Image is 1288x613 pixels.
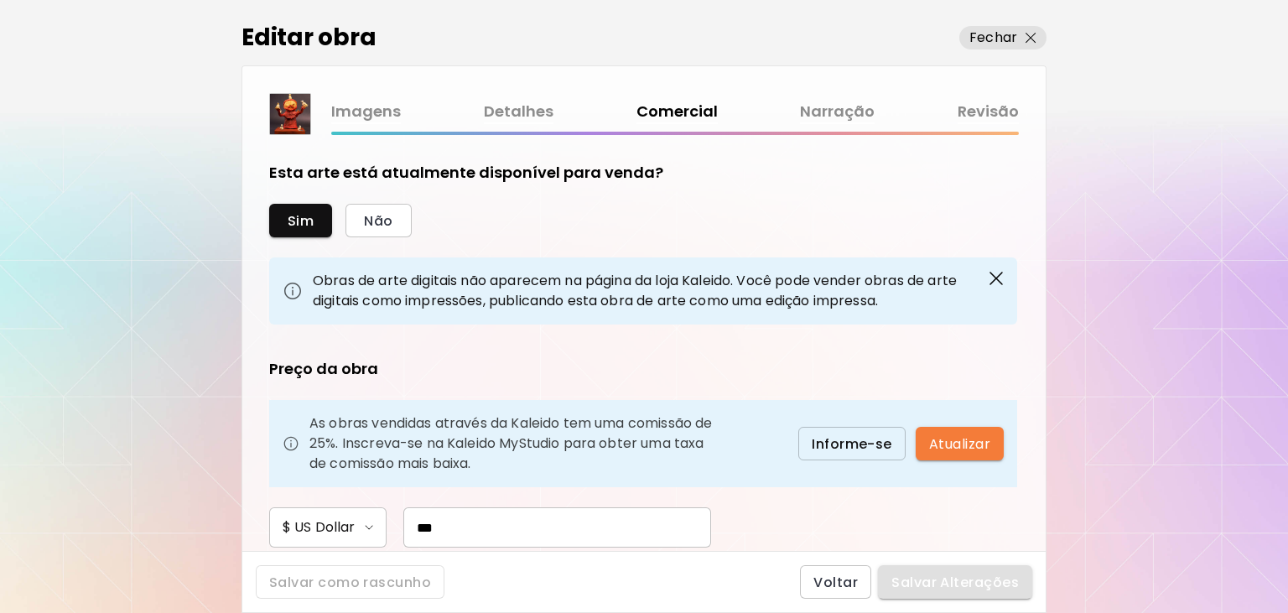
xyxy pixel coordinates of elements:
button: Não [345,204,411,237]
h5: Preço da obra [269,358,378,380]
span: Atualizar [929,435,990,453]
button: Informe-se [798,427,906,460]
img: thumbnail [270,94,310,134]
a: Revisão [958,100,1019,124]
button: Voltar [800,565,871,599]
a: Imagens [331,100,401,124]
a: Detalhes [484,100,553,124]
img: info [283,281,303,301]
span: Informe-se [812,435,892,453]
button: $ US Dollar [269,507,387,548]
span: Não [364,212,392,230]
button: Atualizar [916,427,1004,460]
h6: $ US Dollar [283,517,355,538]
img: info [283,435,299,452]
h5: Esta arte está atualmente disponível para venda? [269,162,663,184]
span: Sim [288,212,314,230]
button: Sim [269,204,332,237]
a: Narração [800,100,875,124]
button: close-button [979,264,1010,293]
span: Voltar [813,574,858,591]
p: Obras de arte digitais não aparecem na página da loja Kaleido. Você pode vender obras de arte dig... [313,271,1004,311]
img: close-button [986,268,1006,288]
p: As obras vendidas através da Kaleido tem uma comissão de 25%. Inscreva-se na Kaleido MyStudio par... [309,413,714,474]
